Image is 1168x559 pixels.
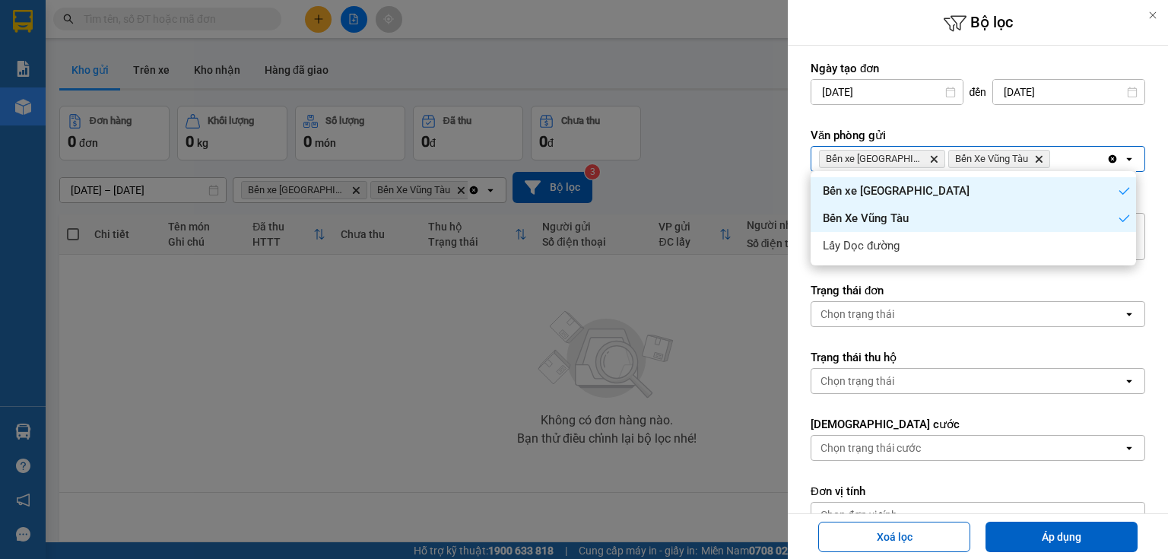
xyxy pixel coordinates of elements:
[819,150,945,168] span: Bến xe Quảng Ngãi, close by backspace
[811,171,1136,265] ul: Menu
[985,522,1138,552] button: Áp dụng
[788,11,1168,35] h6: Bộ lọc
[955,153,1028,165] span: Bến Xe Vũng Tàu
[970,84,987,100] span: đến
[993,80,1144,104] input: Select a date.
[823,183,970,199] span: Bến xe [GEOGRAPHIC_DATA]
[820,507,897,522] div: Chọn đơn vị tính
[811,350,1145,365] label: Trạng thái thu hộ
[1123,375,1135,387] svg: open
[811,484,1145,499] label: Đơn vị tính
[811,417,1145,432] label: [DEMOGRAPHIC_DATA] cước
[823,211,909,226] span: Bến Xe Vũng Tàu
[1123,509,1135,521] svg: open
[811,283,1145,298] label: Trạng thái đơn
[948,150,1050,168] span: Bến Xe Vũng Tàu , close by backspace
[1123,308,1135,320] svg: open
[1053,151,1055,167] input: Selected Bến xe Quảng Ngãi, Bến Xe Vũng Tàu .
[818,522,970,552] button: Xoá lọc
[1034,154,1043,164] svg: Delete
[1123,153,1135,165] svg: open
[811,80,963,104] input: Select a date.
[823,238,900,253] span: Lấy Dọc đường
[820,373,894,389] div: Chọn trạng thái
[820,440,921,456] div: Chọn trạng thái cước
[811,61,1145,76] label: Ngày tạo đơn
[820,306,894,322] div: Chọn trạng thái
[826,153,923,165] span: Bến xe Quảng Ngãi
[1106,153,1119,165] svg: Clear all
[1123,442,1135,454] svg: open
[929,154,938,164] svg: Delete
[811,128,1145,143] label: Văn phòng gửi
